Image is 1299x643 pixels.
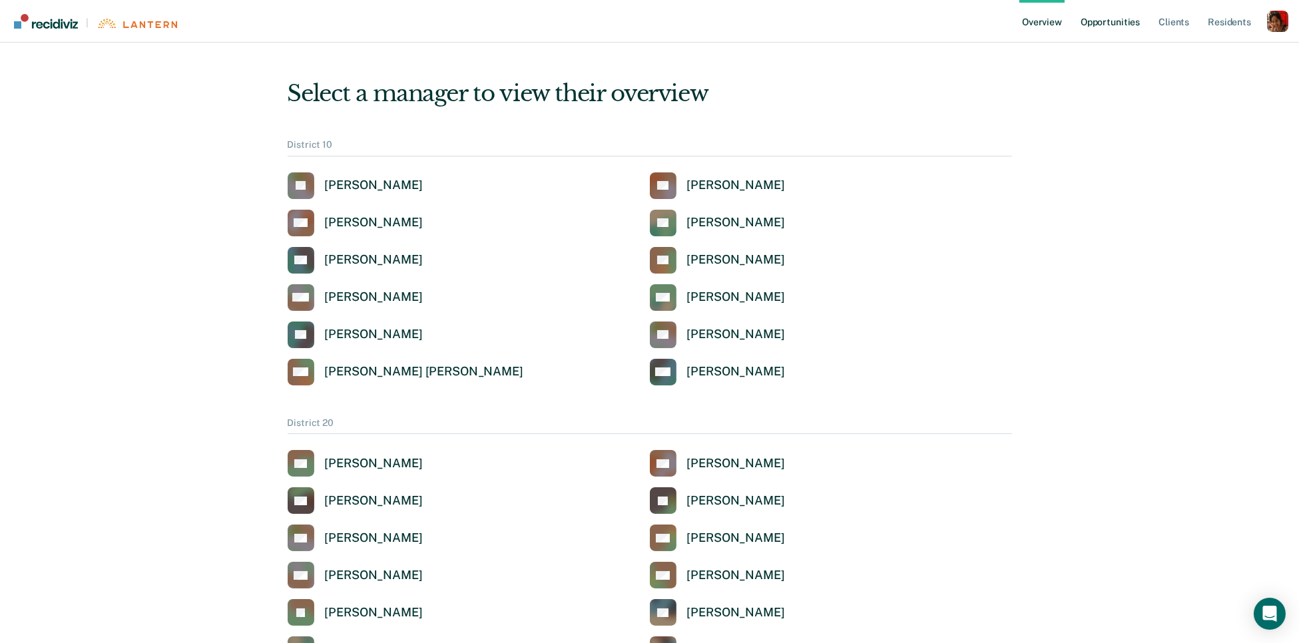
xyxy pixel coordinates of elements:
[650,247,785,274] a: [PERSON_NAME]
[325,456,423,471] div: [PERSON_NAME]
[650,210,785,236] a: [PERSON_NAME]
[325,327,423,342] div: [PERSON_NAME]
[650,284,785,311] a: [PERSON_NAME]
[650,562,785,588] a: [PERSON_NAME]
[288,172,423,199] a: [PERSON_NAME]
[687,252,785,268] div: [PERSON_NAME]
[687,364,785,379] div: [PERSON_NAME]
[650,321,785,348] a: [PERSON_NAME]
[288,284,423,311] a: [PERSON_NAME]
[1267,11,1288,32] button: Profile dropdown button
[325,290,423,305] div: [PERSON_NAME]
[288,139,1012,156] div: District 10
[687,605,785,620] div: [PERSON_NAME]
[288,487,423,514] a: [PERSON_NAME]
[1254,598,1286,630] div: Open Intercom Messenger
[687,290,785,305] div: [PERSON_NAME]
[650,450,785,477] a: [PERSON_NAME]
[288,210,423,236] a: [PERSON_NAME]
[288,321,423,348] a: [PERSON_NAME]
[687,215,785,230] div: [PERSON_NAME]
[325,252,423,268] div: [PERSON_NAME]
[687,178,785,193] div: [PERSON_NAME]
[14,14,78,29] img: Recidiviz
[325,568,423,583] div: [PERSON_NAME]
[78,17,97,29] span: |
[650,525,785,551] a: [PERSON_NAME]
[325,215,423,230] div: [PERSON_NAME]
[650,599,785,626] a: [PERSON_NAME]
[288,450,423,477] a: [PERSON_NAME]
[687,456,785,471] div: [PERSON_NAME]
[97,19,177,29] img: Lantern
[687,568,785,583] div: [PERSON_NAME]
[325,531,423,546] div: [PERSON_NAME]
[687,531,785,546] div: [PERSON_NAME]
[288,80,1012,107] div: Select a manager to view their overview
[687,493,785,509] div: [PERSON_NAME]
[650,172,785,199] a: [PERSON_NAME]
[288,359,523,385] a: [PERSON_NAME] [PERSON_NAME]
[288,525,423,551] a: [PERSON_NAME]
[325,364,523,379] div: [PERSON_NAME] [PERSON_NAME]
[288,599,423,626] a: [PERSON_NAME]
[288,562,423,588] a: [PERSON_NAME]
[288,247,423,274] a: [PERSON_NAME]
[325,178,423,193] div: [PERSON_NAME]
[687,327,785,342] div: [PERSON_NAME]
[325,605,423,620] div: [PERSON_NAME]
[650,359,785,385] a: [PERSON_NAME]
[288,417,1012,435] div: District 20
[325,493,423,509] div: [PERSON_NAME]
[650,487,785,514] a: [PERSON_NAME]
